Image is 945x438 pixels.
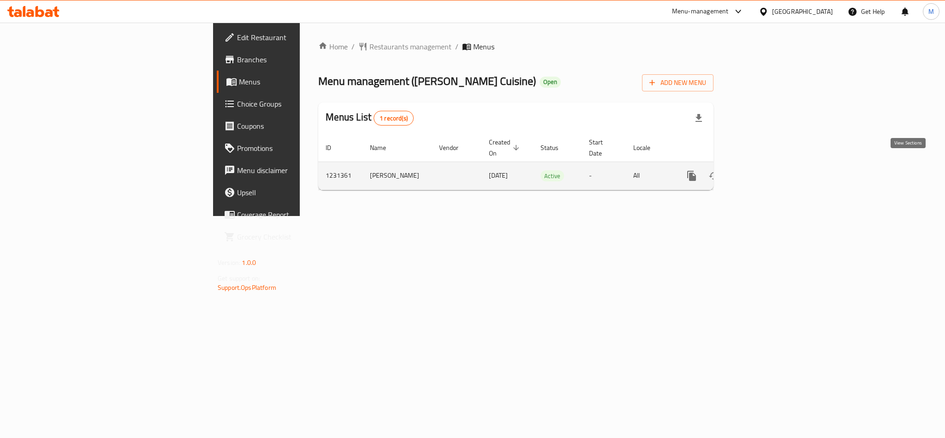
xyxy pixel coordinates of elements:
[672,6,729,17] div: Menu-management
[217,226,371,248] a: Grocery Checklist
[318,71,536,91] span: Menu management ( [PERSON_NAME] Cuisine )
[242,257,256,269] span: 1.0.0
[318,134,777,190] table: enhanced table
[237,143,363,154] span: Promotions
[673,134,777,162] th: Actions
[589,137,615,159] span: Start Date
[326,110,414,126] h2: Menus List
[218,282,276,294] a: Support.OpsPlatform
[217,181,371,204] a: Upsell
[218,257,240,269] span: Version:
[489,137,522,159] span: Created On
[217,71,371,93] a: Menus
[326,142,343,153] span: ID
[489,169,508,181] span: [DATE]
[318,41,713,52] nav: breadcrumb
[374,114,413,123] span: 1 record(s)
[439,142,470,153] span: Vendor
[540,78,561,86] span: Open
[633,142,662,153] span: Locale
[455,41,458,52] li: /
[363,162,432,190] td: [PERSON_NAME]
[369,41,452,52] span: Restaurants management
[218,272,260,284] span: Get support on:
[681,165,703,187] button: more
[370,142,398,153] span: Name
[237,209,363,220] span: Coverage Report
[473,41,494,52] span: Menus
[540,77,561,88] div: Open
[541,170,564,181] div: Active
[642,74,713,91] button: Add New Menu
[237,231,363,242] span: Grocery Checklist
[358,41,452,52] a: Restaurants management
[649,77,706,89] span: Add New Menu
[237,32,363,43] span: Edit Restaurant
[217,159,371,181] a: Menu disclaimer
[237,98,363,109] span: Choice Groups
[626,162,673,190] td: All
[772,6,833,17] div: [GEOGRAPHIC_DATA]
[217,204,371,226] a: Coverage Report
[374,111,414,126] div: Total records count
[217,93,371,115] a: Choice Groups
[217,115,371,137] a: Coupons
[217,48,371,71] a: Branches
[688,107,710,129] div: Export file
[217,137,371,159] a: Promotions
[237,54,363,65] span: Branches
[239,76,363,87] span: Menus
[541,171,564,181] span: Active
[237,165,363,176] span: Menu disclaimer
[237,187,363,198] span: Upsell
[217,26,371,48] a: Edit Restaurant
[541,142,571,153] span: Status
[928,6,934,17] span: M
[582,162,626,190] td: -
[237,120,363,132] span: Coupons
